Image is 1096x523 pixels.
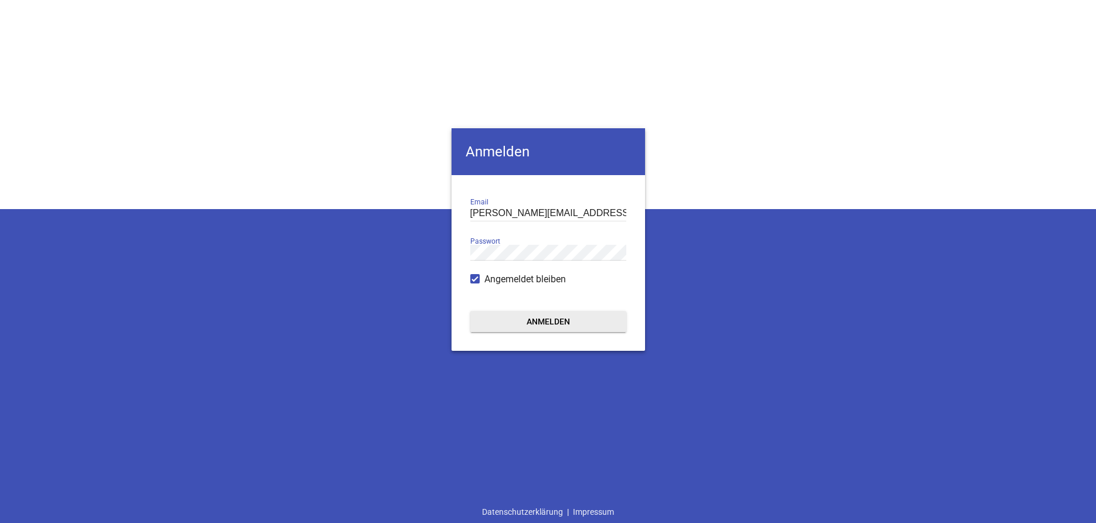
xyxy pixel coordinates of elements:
button: Anmelden [470,311,626,332]
a: Datenschutzerklärung [478,501,567,523]
h4: Anmelden [452,128,645,175]
span: Angemeldet bleiben [484,272,566,286]
a: Impressum [569,501,618,523]
div: | [478,501,618,523]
